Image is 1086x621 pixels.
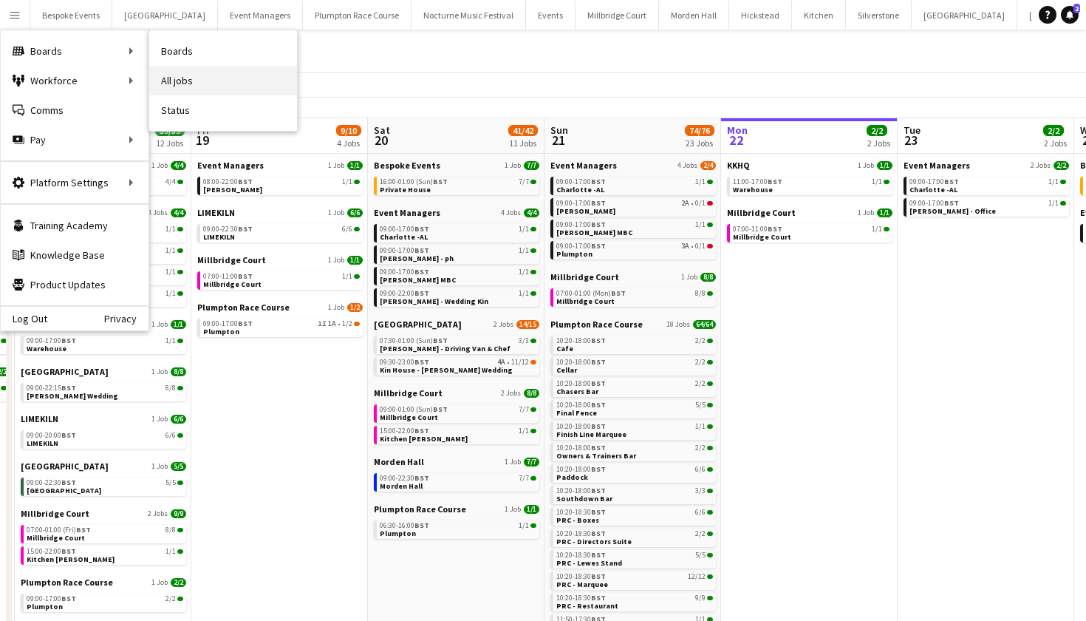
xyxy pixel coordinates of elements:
[505,161,521,170] span: 1 Job
[768,224,782,234] span: BST
[380,357,536,374] a: 09:30-23:00BST4A•11/12Kin House - [PERSON_NAME] Wedding
[524,458,539,466] span: 7/7
[380,359,536,366] div: •
[151,367,168,376] span: 1 Job
[693,320,716,329] span: 64/64
[904,160,970,171] span: Event Managers
[380,336,536,353] a: 07:30-01:00 (Sun)BST3/3[PERSON_NAME] - Driving Van & Chef
[501,389,521,398] span: 2 Jobs
[1048,200,1059,207] span: 1/1
[203,319,360,336] a: 09:00-17:00BST1I1A•1/2Plumpton
[380,254,454,263] span: Magda - ph
[27,344,66,353] span: Warehouse
[380,344,510,353] span: Harvey Kin - Driving Van & Chef
[681,200,689,207] span: 2A
[556,387,598,396] span: Chasers Bar
[411,1,526,30] button: Nocturne Music Festival
[27,383,183,400] a: 09:00-22:15BST8/8[PERSON_NAME] Wedding
[695,444,706,452] span: 2/2
[165,337,176,345] span: 1/1
[203,273,253,280] span: 07:00-11:00
[197,254,363,302] div: Millbridge Court1 Job1/107:00-11:00BST1/1Millbridge Court
[695,423,706,430] span: 1/1
[501,208,521,217] span: 4 Jobs
[328,161,344,170] span: 1 Job
[700,273,716,282] span: 8/8
[872,225,882,233] span: 1/1
[524,208,539,217] span: 4/4
[556,221,606,228] span: 09:00-17:00
[328,256,344,265] span: 1 Job
[681,273,697,282] span: 1 Job
[591,220,606,229] span: BST
[556,337,606,345] span: 10:20-18:00
[165,290,176,297] span: 1/1
[556,241,713,258] a: 09:00-17:00BST3A•0/1Plumpton
[519,475,529,482] span: 7/7
[858,161,874,170] span: 1 Job
[21,461,186,508] div: [GEOGRAPHIC_DATA]1 Job5/509:00-22:30BST5/5[GEOGRAPHIC_DATA]
[904,160,1069,220] div: Event Managers2 Jobs2/209:00-17:00BST1/1Charlotte -AL09:00-17:00BST1/1[PERSON_NAME] - Office
[148,208,168,217] span: 4 Jobs
[165,225,176,233] span: 1/1
[238,319,253,328] span: BST
[61,430,76,440] span: BST
[556,200,606,207] span: 09:00-17:00
[677,161,697,170] span: 4 Jobs
[909,177,1066,194] a: 09:00-17:00BST1/1Charlotte -AL
[342,273,352,280] span: 1/1
[556,443,713,460] a: 10:20-18:00BST2/2Owners & Trainers Bar
[203,178,253,186] span: 08:00-22:00
[556,365,577,375] span: Cellar
[556,206,615,216] span: Magda - Plumpton
[197,254,363,265] a: Millbridge Court1 Job1/1
[197,160,264,171] span: Event Managers
[380,434,468,444] span: Kitchen Porter
[342,225,352,233] span: 6/6
[1031,161,1051,170] span: 2 Jobs
[909,206,996,216] span: Gina - Office
[414,473,429,483] span: BST
[165,384,176,392] span: 8/8
[556,185,604,194] span: Charlotte -AL
[556,466,606,473] span: 10:20-18:00
[380,247,429,254] span: 09:00-17:00
[909,200,959,207] span: 09:00-17:00
[556,423,606,430] span: 10:20-18:00
[328,303,344,312] span: 1 Job
[380,337,448,345] span: 07:30-01:00 (Sun)
[556,198,713,215] a: 09:00-17:00BST2A•0/1[PERSON_NAME]
[151,462,168,471] span: 1 Job
[61,336,76,345] span: BST
[556,400,713,417] a: 10:20-18:00BST5/5Final Fence
[347,208,363,217] span: 6/6
[380,224,536,241] a: 09:00-17:00BST1/1Charlotte -AL
[591,241,606,251] span: BST
[556,359,606,366] span: 10:20-18:00
[380,232,428,242] span: Charlotte -AL
[1,95,148,125] a: Comms
[171,208,186,217] span: 4/4
[374,319,539,387] div: [GEOGRAPHIC_DATA]2 Jobs14/1507:30-01:00 (Sun)BST3/3[PERSON_NAME] - Driving Van & Chef09:30-23:00B...
[380,413,438,422] span: Millbridge Court
[414,224,429,234] span: BST
[21,413,186,461] div: LIMEKILN1 Job6/609:00-20:00BST6/6LIMEKILN
[519,247,529,254] span: 1/1
[1,313,47,325] a: Log Out
[197,160,363,171] a: Event Managers1 Job1/1
[695,337,706,345] span: 2/2
[203,271,360,288] a: 07:00-11:00BST1/1Millbridge Court
[171,367,186,376] span: 8/8
[556,472,588,482] span: Paddock
[519,337,529,345] span: 3/3
[681,242,689,250] span: 3A
[374,456,424,467] span: Morden Hall
[695,359,706,366] span: 2/2
[380,177,536,194] a: 16:00-01:00 (Sun)BST7/7Private House
[556,401,606,409] span: 10:20-18:00
[151,320,168,329] span: 1 Job
[27,430,183,447] a: 09:00-20:00BST6/6LIMEKILN
[203,225,253,233] span: 09:00-22:30
[197,302,363,313] a: Plumpton Race Course1 Job1/2
[511,359,529,366] span: 11/12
